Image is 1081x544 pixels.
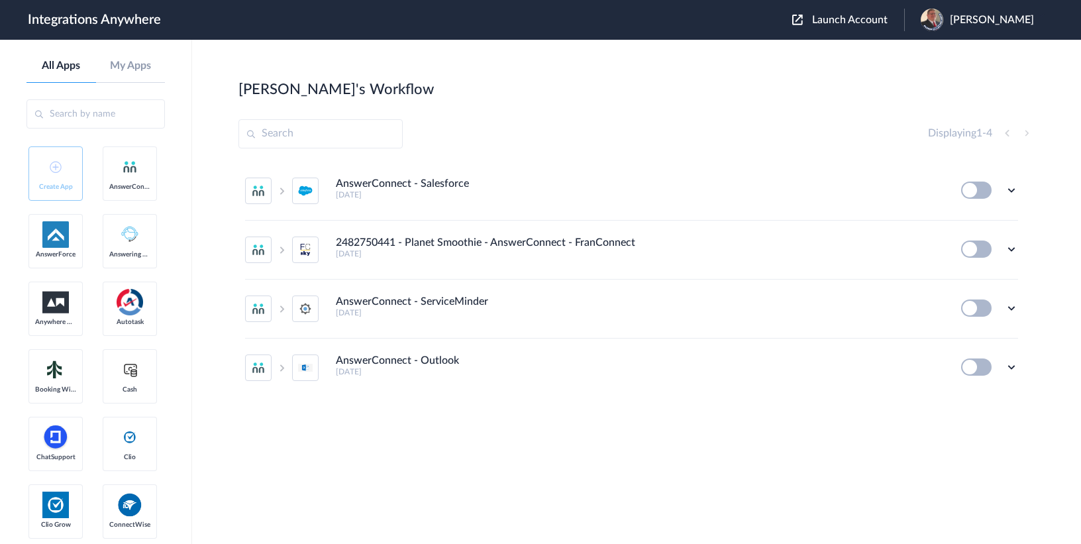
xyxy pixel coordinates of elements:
span: [PERSON_NAME] [950,14,1034,27]
h4: AnswerConnect - Outlook [336,354,459,367]
span: Clio [109,453,150,461]
input: Search by name [26,99,165,129]
span: Answering Service [109,250,150,258]
img: Answering_service.png [117,221,143,248]
span: Cash [109,386,150,394]
span: 1 [976,128,982,138]
span: ConnectWise [109,521,150,529]
img: jason-pledge-people.PNG [921,9,943,31]
span: Launch Account [812,15,888,25]
span: Autotask [109,318,150,326]
h5: [DATE] [336,308,943,317]
h2: [PERSON_NAME]'s Workflow [238,81,434,98]
h4: Displaying - [928,127,992,140]
span: Clio Grow [35,521,76,529]
h4: AnswerConnect - ServiceMinder [336,296,488,308]
img: aww.png [42,292,69,313]
span: Create App [35,183,76,191]
a: My Apps [96,60,166,72]
span: AnswerForce [35,250,76,258]
img: launch-acct-icon.svg [792,15,803,25]
img: af-app-logo.svg [42,221,69,248]
span: ChatSupport [35,453,76,461]
img: Clio.jpg [42,492,69,518]
img: autotask.png [117,289,143,315]
img: chatsupport-icon.svg [42,424,69,451]
img: Setmore_Logo.svg [42,358,69,382]
span: Booking Widget [35,386,76,394]
img: connectwise.png [117,492,143,517]
a: All Apps [26,60,96,72]
img: add-icon.svg [50,161,62,173]
img: clio-logo.svg [122,429,138,445]
input: Search [238,119,403,148]
h4: AnswerConnect - Salesforce [336,178,469,190]
img: cash-logo.svg [122,362,138,378]
h5: [DATE] [336,190,943,199]
h5: [DATE] [336,249,943,258]
h1: Integrations Anywhere [28,12,161,28]
button: Launch Account [792,14,904,27]
span: 4 [986,128,992,138]
h4: 2482750441 - Planet Smoothie - AnswerConnect - FranConnect [336,237,635,249]
span: AnswerConnect [109,183,150,191]
span: Anywhere Works [35,318,76,326]
img: answerconnect-logo.svg [122,159,138,175]
h5: [DATE] [336,367,943,376]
